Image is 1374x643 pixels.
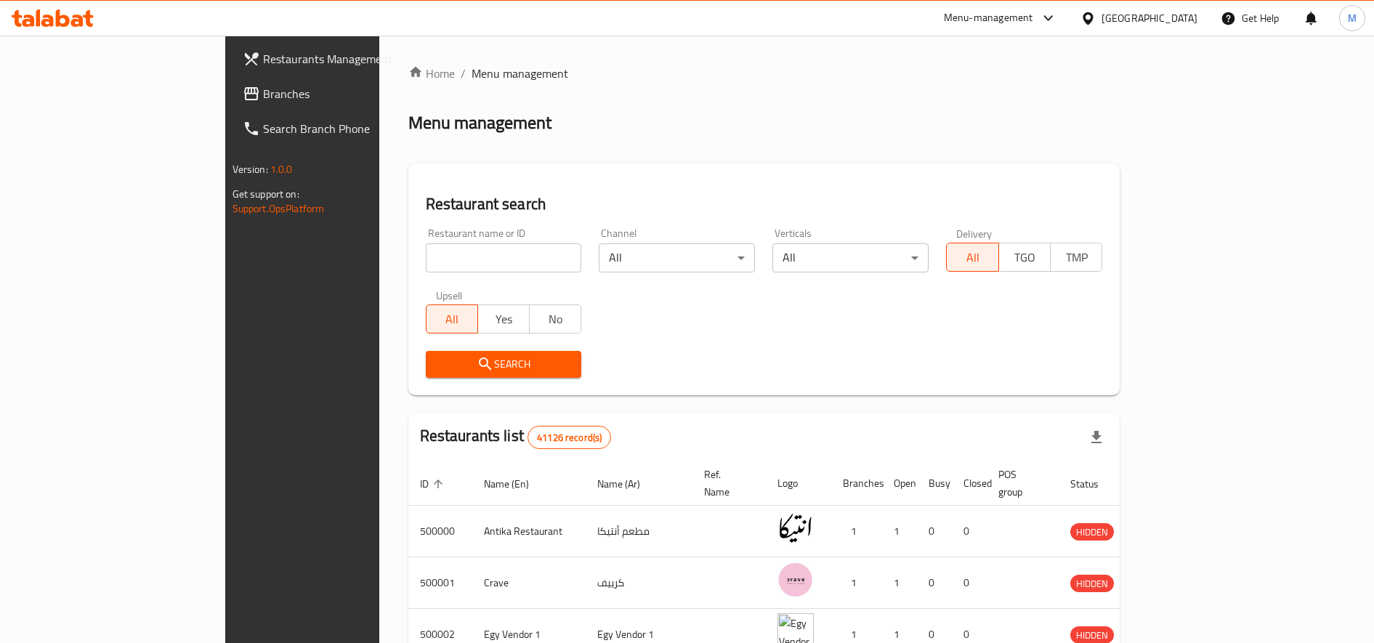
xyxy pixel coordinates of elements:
th: Branches [831,461,882,506]
th: Logo [766,461,831,506]
h2: Restaurant search [426,193,1103,215]
button: TGO [998,243,1051,272]
input: Search for restaurant name or ID.. [426,243,582,272]
span: Status [1070,475,1118,493]
img: Antika Restaurant [777,510,814,546]
a: Support.OpsPlatform [233,199,325,218]
span: Name (Ar) [597,475,659,493]
td: مطعم أنتيكا [586,506,692,557]
td: 0 [952,557,987,609]
span: Ref. Name [704,466,748,501]
a: Branches [231,76,455,111]
li: / [461,65,466,82]
td: Antika Restaurant [472,506,586,557]
span: No [536,309,575,330]
label: Upsell [436,290,463,300]
th: Busy [917,461,952,506]
button: Yes [477,304,530,333]
a: Search Branch Phone [231,111,455,146]
button: Search [426,351,582,378]
span: Yes [484,309,524,330]
span: TGO [1005,247,1045,268]
td: 0 [952,506,987,557]
span: HIDDEN [1070,575,1114,592]
button: All [426,304,478,333]
span: Get support on: [233,185,299,203]
th: Closed [952,461,987,506]
button: TMP [1050,243,1102,272]
div: Menu-management [944,9,1033,27]
span: Restaurants Management [263,50,443,68]
span: All [432,309,472,330]
div: Export file [1079,420,1114,455]
div: [GEOGRAPHIC_DATA] [1102,10,1197,26]
td: Crave [472,557,586,609]
td: 0 [917,506,952,557]
img: Crave [777,562,814,598]
td: 1 [882,557,917,609]
a: Restaurants Management [231,41,455,76]
nav: breadcrumb [408,65,1120,82]
span: Name (En) [484,475,548,493]
div: All [772,243,929,272]
span: 41126 record(s) [528,431,610,445]
h2: Menu management [408,111,551,134]
td: 1 [831,557,882,609]
span: POS group [998,466,1041,501]
button: No [529,304,581,333]
h2: Restaurants list [420,425,612,449]
span: M [1348,10,1357,26]
span: Version: [233,160,268,179]
button: All [946,243,998,272]
div: HIDDEN [1070,523,1114,541]
span: Menu management [472,65,568,82]
th: Open [882,461,917,506]
td: 0 [917,557,952,609]
span: 1.0.0 [270,160,293,179]
td: 1 [831,506,882,557]
div: All [599,243,755,272]
div: Total records count [528,426,611,449]
span: HIDDEN [1070,524,1114,541]
span: Search Branch Phone [263,120,443,137]
label: Delivery [956,228,993,238]
span: Search [437,355,570,373]
span: ID [420,475,448,493]
span: Branches [263,85,443,102]
span: TMP [1056,247,1096,268]
span: All [953,247,993,268]
td: كرييف [586,557,692,609]
td: 1 [882,506,917,557]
